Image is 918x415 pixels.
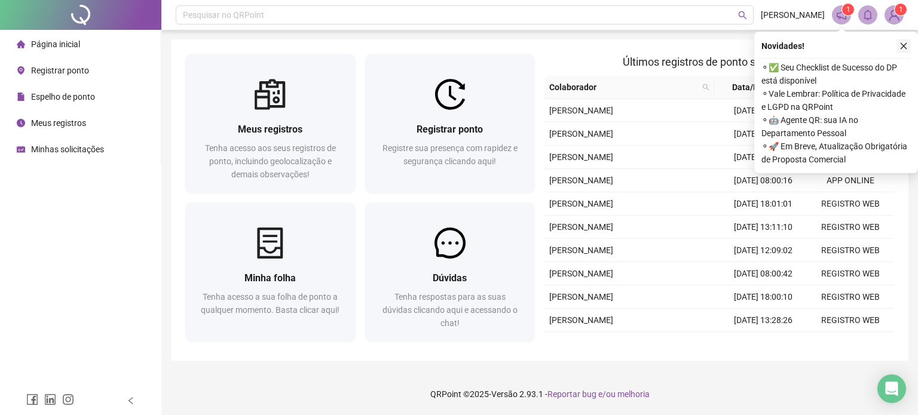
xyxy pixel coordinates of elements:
span: [PERSON_NAME] [549,129,613,139]
span: linkedin [44,394,56,405]
span: [PERSON_NAME] [549,245,613,255]
span: Reportar bug e/ou melhoria [547,389,650,399]
td: [DATE] 18:00:10 [720,285,807,309]
span: Tenha acesso aos seus registros de ponto, incluindo geolocalização e demais observações! [205,143,336,179]
td: [DATE] 18:01:01 [720,192,807,216]
span: Registrar ponto [417,124,483,135]
a: Meus registrosTenha acesso aos seus registros de ponto, incluindo geolocalização e demais observa... [185,54,356,193]
th: Data/Hora [714,76,799,99]
td: [DATE] 18:01:04 [720,99,807,122]
span: search [702,84,709,91]
td: [DATE] 08:00:16 [720,169,807,192]
span: facebook [26,394,38,405]
span: close [899,42,908,50]
td: REGISTRO WEB [807,262,894,285]
a: Minha folhaTenha acesso a sua folha de ponto a qualquer momento. Basta clicar aqui! [185,202,356,342]
span: [PERSON_NAME] [761,8,825,21]
span: Tenha respostas para as suas dúvidas clicando aqui e acessando o chat! [382,292,518,328]
span: Meus registros [31,118,86,128]
a: Registrar pontoRegistre sua presença com rapidez e segurança clicando aqui! [365,54,535,193]
span: Meus registros [238,124,302,135]
sup: 1 [842,4,854,16]
span: [PERSON_NAME] [549,152,613,162]
span: left [127,396,135,405]
sup: Atualize o seu contato no menu Meus Dados [895,4,907,16]
span: ⚬ ✅ Seu Checklist de Sucesso do DP está disponível [761,61,911,87]
div: Open Intercom Messenger [877,374,906,403]
span: 1 [846,5,850,14]
img: 94622 [885,6,903,24]
td: REGISTRO WEB [807,285,894,309]
td: REGISTRO WEB [807,192,894,216]
span: ⚬ 🤖 Agente QR: sua IA no Departamento Pessoal [761,113,911,140]
span: [PERSON_NAME] [549,176,613,185]
span: schedule [17,145,25,153]
span: Versão [491,389,518,399]
span: home [17,40,25,48]
span: [PERSON_NAME] [549,222,613,232]
span: notification [836,10,847,20]
td: [DATE] 13:25:33 [720,122,807,146]
span: Tenha acesso a sua folha de ponto a qualquer momento. Basta clicar aqui! [201,292,339,315]
span: Página inicial [31,39,80,49]
span: instagram [62,394,74,405]
span: ⚬ Vale Lembrar: Política de Privacidade e LGPD na QRPoint [761,87,911,113]
td: REGISTRO WEB [807,239,894,262]
td: REGISTRO WEB [807,332,894,355]
td: REGISTRO WEB [807,309,894,332]
span: Novidades ! [761,39,804,53]
td: [DATE] 12:24:57 [720,146,807,169]
span: [PERSON_NAME] [549,106,613,115]
span: Registrar ponto [31,66,89,75]
td: [DATE] 08:00:42 [720,262,807,285]
td: [DATE] 13:28:26 [720,309,807,332]
td: [DATE] 12:09:02 [720,239,807,262]
span: 1 [899,5,903,14]
span: environment [17,66,25,75]
footer: QRPoint © 2025 - 2.93.1 - [161,373,918,415]
span: ⚬ 🚀 Em Breve, Atualização Obrigatória de Proposta Comercial [761,140,911,166]
a: DúvidasTenha respostas para as suas dúvidas clicando aqui e acessando o chat! [365,202,535,342]
span: file [17,93,25,101]
span: [PERSON_NAME] [549,315,613,325]
td: [DATE] 12:24:56 [720,332,807,355]
span: Registre sua presença com rapidez e segurança clicando aqui! [382,143,518,166]
span: [PERSON_NAME] [549,269,613,278]
span: Espelho de ponto [31,92,95,102]
span: [PERSON_NAME] [549,292,613,302]
span: Minha folha [244,272,296,284]
span: [PERSON_NAME] [549,199,613,208]
td: [DATE] 13:11:10 [720,216,807,239]
span: clock-circle [17,119,25,127]
span: Data/Hora [719,81,785,94]
span: search [700,78,712,96]
span: bell [862,10,873,20]
span: Colaborador [549,81,697,94]
span: search [738,11,747,20]
td: REGISTRO WEB [807,216,894,239]
span: Minhas solicitações [31,145,104,154]
td: APP ONLINE [807,169,894,192]
span: Dúvidas [433,272,467,284]
span: Últimos registros de ponto sincronizados [623,56,816,68]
